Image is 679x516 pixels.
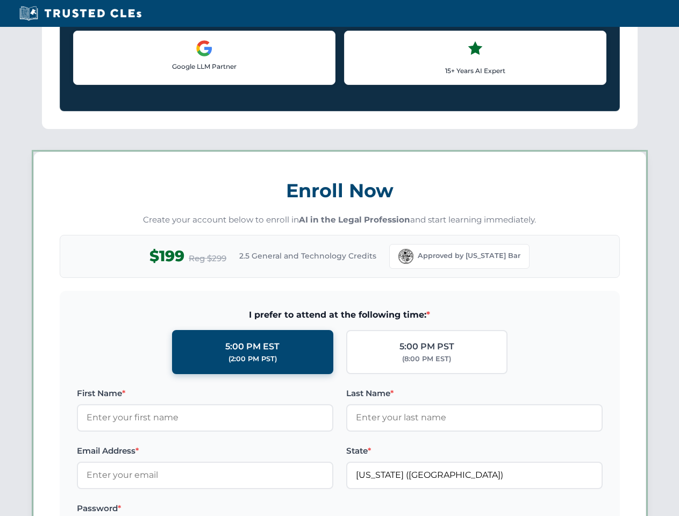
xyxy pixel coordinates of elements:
span: 2.5 General and Technology Credits [239,250,376,262]
input: Enter your last name [346,404,603,431]
img: Florida Bar [398,249,413,264]
img: Google [196,40,213,57]
label: Password [77,502,333,515]
label: First Name [77,387,333,400]
div: (2:00 PM PST) [228,354,277,364]
p: Google LLM Partner [82,61,326,71]
label: Email Address [77,445,333,457]
input: Enter your email [77,462,333,489]
span: $199 [149,244,184,268]
span: Reg $299 [189,252,226,265]
div: (8:00 PM EST) [402,354,451,364]
p: Create your account below to enroll in and start learning immediately. [60,214,620,226]
label: Last Name [346,387,603,400]
span: Approved by [US_STATE] Bar [418,250,520,261]
div: 5:00 PM EST [225,340,280,354]
input: Florida (FL) [346,462,603,489]
input: Enter your first name [77,404,333,431]
h3: Enroll Now [60,174,620,207]
img: Trusted CLEs [16,5,145,21]
span: I prefer to attend at the following time: [77,308,603,322]
strong: AI in the Legal Profession [299,214,410,225]
div: 5:00 PM PST [399,340,454,354]
p: 15+ Years AI Expert [353,66,597,76]
label: State [346,445,603,457]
